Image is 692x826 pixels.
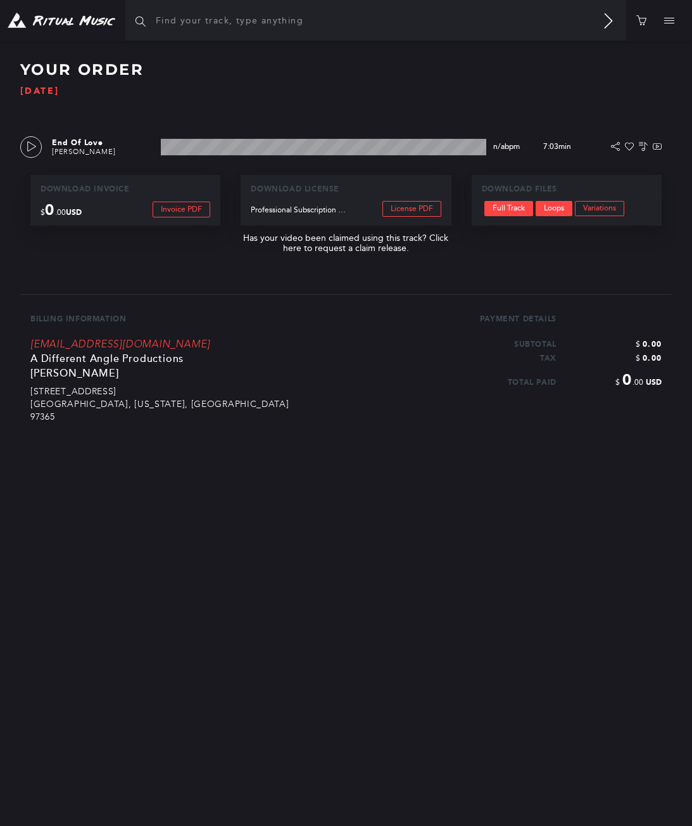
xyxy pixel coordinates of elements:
span: USD [643,378,662,387]
p: $ [557,335,662,349]
p: 7:03 [532,141,582,153]
a: License PDF [382,201,441,217]
span: 0.00 [640,354,662,363]
a: Full Track [484,201,533,216]
span: 0 [620,370,632,389]
p: Subtotal [451,335,557,349]
span: USD [66,208,82,217]
a: Variations [575,201,624,216]
p: [STREET_ADDRESS] [30,384,451,397]
span: bpm [505,142,520,152]
span: min [558,142,571,152]
p: A Different Angle Productions [30,351,451,365]
span: 0 [45,200,55,219]
h2: Your Order [20,61,672,79]
p: Professional Subscription (Client Size: 500+ Employees), Web / Streaming, External, Internal, PC ... [251,206,346,215]
a: [PERSON_NAME] [52,148,115,156]
p: Billing Information [30,315,451,324]
p: End Of Love [52,137,156,148]
p: Total Paid [451,378,557,387]
img: Ritual Music [8,13,115,29]
p: [EMAIL_ADDRESS][DOMAIN_NAME] [30,339,451,351]
a: Loops [536,201,572,216]
p: Download Invoice [41,185,210,194]
p: Payment Details [480,315,557,324]
p: [GEOGRAPHIC_DATA], [US_STATE], [GEOGRAPHIC_DATA] [30,397,451,410]
p: $ .00 [557,371,662,389]
p: [DATE] [20,86,672,96]
span: 0.00 [640,340,662,349]
p: Download License [251,185,441,194]
a: Has your video been claimed using this track? Click here to request a claim release. [241,233,451,254]
p: n/a [491,143,522,152]
p: $ [557,349,662,363]
p: 97365 [30,410,451,422]
a: Invoice PDF [153,202,210,217]
p: Tax [451,349,557,363]
p: Download Files [482,185,651,194]
p: [PERSON_NAME] [30,365,451,379]
p: $ .00 [41,201,125,219]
